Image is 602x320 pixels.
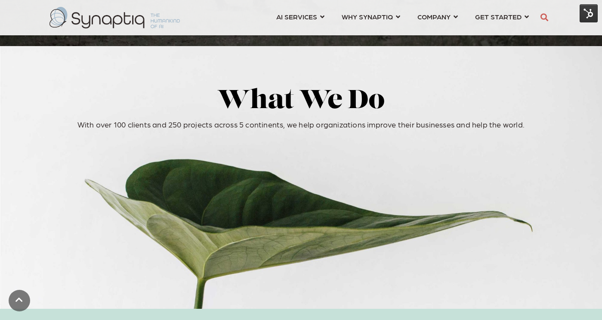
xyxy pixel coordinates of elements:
a: WHY SYNAPTIQ [342,9,400,25]
img: HubSpot Tools Menu Toggle [580,4,598,22]
nav: menu [268,2,537,33]
a: COMPANY [417,9,458,25]
img: synaptiq logo-2 [49,7,180,28]
a: AI SERVICES [276,9,324,25]
span: AI SERVICES [276,11,317,22]
h2: What We Do [65,87,538,116]
span: COMPANY [417,11,451,22]
iframe: Embedded CTA [250,137,353,159]
span: WHY SYNAPTIQ [342,11,393,22]
a: GET STARTED [475,9,529,25]
span: GET STARTED [475,11,522,22]
p: With over 100 clients and 250 projects across 5 continents, we help organizations improve their b... [65,120,538,129]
